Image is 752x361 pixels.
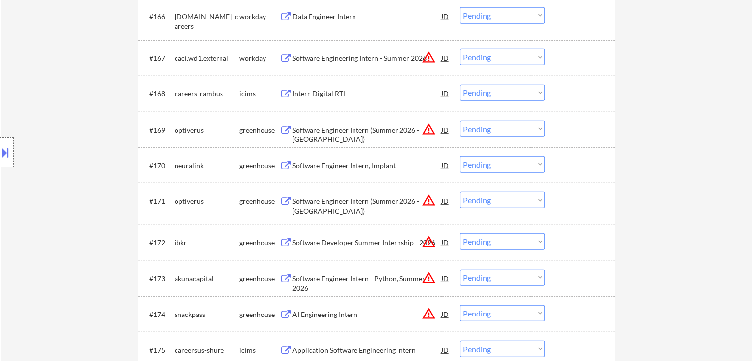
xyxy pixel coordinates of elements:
[292,161,442,171] div: Software Engineer Intern, Implant
[175,196,239,206] div: optiverus
[422,122,436,136] button: warning_amber
[292,53,442,63] div: Software Engineering Intern - Summer 2026
[292,310,442,319] div: AI Engineering Intern
[175,310,239,319] div: snackpass
[441,192,450,210] div: JD
[422,235,436,249] button: warning_amber
[149,12,167,22] div: #166
[422,50,436,64] button: warning_amber
[292,274,442,293] div: Software Engineer Intern - Python, Summer 2026
[175,274,239,284] div: akunacapital
[175,12,239,31] div: [DOMAIN_NAME]_careers
[292,345,442,355] div: Application Software Engineering Intern
[149,345,167,355] div: #175
[441,49,450,67] div: JD
[175,125,239,135] div: optiverus
[175,89,239,99] div: careers-rambus
[239,274,280,284] div: greenhouse
[175,345,239,355] div: careersus-shure
[441,341,450,359] div: JD
[149,310,167,319] div: #174
[239,310,280,319] div: greenhouse
[239,89,280,99] div: icims
[292,12,442,22] div: Data Engineer Intern
[292,89,442,99] div: Intern Digital RTL
[239,125,280,135] div: greenhouse
[175,238,239,248] div: ibkr
[441,85,450,102] div: JD
[292,238,442,248] div: Software Developer Summer Internship - 2026
[175,53,239,63] div: caci.wd1.external
[422,193,436,207] button: warning_amber
[292,196,442,216] div: Software Engineer Intern (Summer 2026 - [GEOGRAPHIC_DATA])
[441,121,450,138] div: JD
[239,161,280,171] div: greenhouse
[441,233,450,251] div: JD
[239,345,280,355] div: icims
[441,156,450,174] div: JD
[149,53,167,63] div: #167
[441,7,450,25] div: JD
[175,161,239,171] div: neuralink
[422,307,436,320] button: warning_amber
[149,274,167,284] div: #173
[441,270,450,287] div: JD
[239,196,280,206] div: greenhouse
[441,305,450,323] div: JD
[422,271,436,285] button: warning_amber
[239,53,280,63] div: workday
[239,12,280,22] div: workday
[292,125,442,144] div: Software Engineer Intern (Summer 2026 - [GEOGRAPHIC_DATA])
[239,238,280,248] div: greenhouse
